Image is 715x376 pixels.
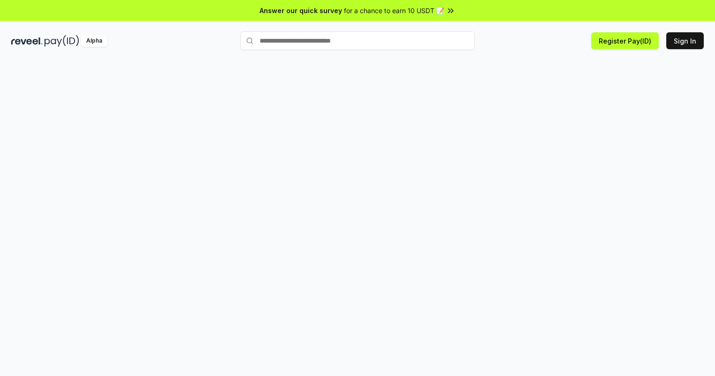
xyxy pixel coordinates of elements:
[260,6,342,15] span: Answer our quick survey
[344,6,444,15] span: for a chance to earn 10 USDT 📝
[81,35,107,47] div: Alpha
[11,35,43,47] img: reveel_dark
[591,32,659,49] button: Register Pay(ID)
[45,35,79,47] img: pay_id
[666,32,704,49] button: Sign In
